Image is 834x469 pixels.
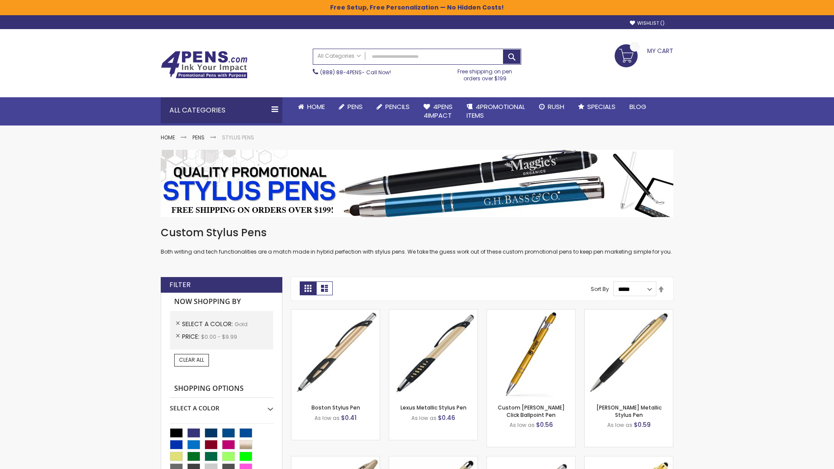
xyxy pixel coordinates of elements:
[179,356,204,363] span: Clear All
[291,309,380,317] a: Boston Stylus Pen-Gold
[235,320,248,328] span: Gold
[498,404,565,418] a: Custom [PERSON_NAME] Click Ballpoint Pen
[170,380,273,398] strong: Shopping Options
[417,97,460,126] a: 4Pens4impact
[385,102,410,111] span: Pencils
[311,404,360,411] a: Boston Stylus Pen
[591,285,609,293] label: Sort By
[622,97,653,116] a: Blog
[460,97,532,126] a: 4PROMOTIONALITEMS
[307,102,325,111] span: Home
[291,456,380,463] a: Twist Highlighter-Pen Stylus Combo-Gold
[161,150,673,217] img: Stylus Pens
[222,134,254,141] strong: Stylus Pens
[169,280,191,290] strong: Filter
[182,332,201,341] span: Price
[161,134,175,141] a: Home
[630,20,665,26] a: Wishlist
[320,69,362,76] a: (888) 88-4PENS
[291,310,380,398] img: Boston Stylus Pen-Gold
[389,309,477,317] a: Lexus Metallic Stylus Pen-Gold
[629,102,646,111] span: Blog
[536,420,553,429] span: $0.56
[192,134,205,141] a: Pens
[318,53,361,59] span: All Categories
[370,97,417,116] a: Pencils
[585,456,673,463] a: I-Stylus-Slim-Gold-Gold
[510,421,535,429] span: As low as
[424,102,453,120] span: 4Pens 4impact
[400,404,467,411] a: Lexus Metallic Stylus Pen
[320,69,391,76] span: - Call Now!
[347,102,363,111] span: Pens
[585,310,673,398] img: Lory Metallic Stylus Pen-Gold
[487,310,575,398] img: Custom Alex II Click Ballpoint Pen-Gold
[170,398,273,413] div: Select A Color
[449,65,522,82] div: Free shipping on pen orders over $199
[332,97,370,116] a: Pens
[161,97,282,123] div: All Categories
[313,49,365,63] a: All Categories
[182,320,235,328] span: Select A Color
[174,354,209,366] a: Clear All
[161,51,248,79] img: 4Pens Custom Pens and Promotional Products
[487,309,575,317] a: Custom Alex II Click Ballpoint Pen-Gold
[438,413,455,422] span: $0.46
[411,414,437,422] span: As low as
[291,97,332,116] a: Home
[314,414,340,422] span: As low as
[161,226,673,256] div: Both writing and tech functionalities are a match made in hybrid perfection with stylus pens. We ...
[389,310,477,398] img: Lexus Metallic Stylus Pen-Gold
[487,456,575,463] a: Cali Custom Stylus Gel pen-Gold
[532,97,571,116] a: Rush
[585,309,673,317] a: Lory Metallic Stylus Pen-Gold
[170,293,273,311] strong: Now Shopping by
[341,413,357,422] span: $0.41
[161,226,673,240] h1: Custom Stylus Pens
[571,97,622,116] a: Specials
[548,102,564,111] span: Rush
[389,456,477,463] a: Islander Softy Metallic Gel Pen with Stylus-Gold
[607,421,632,429] span: As low as
[587,102,616,111] span: Specials
[634,420,651,429] span: $0.59
[201,333,237,340] span: $0.00 - $9.99
[300,281,316,295] strong: Grid
[596,404,662,418] a: [PERSON_NAME] Metallic Stylus Pen
[467,102,525,120] span: 4PROMOTIONAL ITEMS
